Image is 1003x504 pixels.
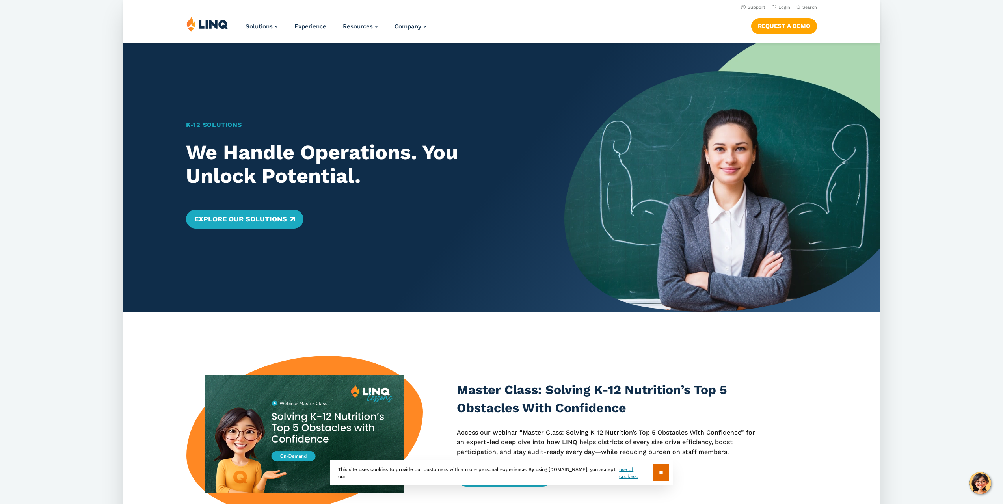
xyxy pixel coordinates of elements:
[751,18,817,34] a: Request a Demo
[330,460,673,485] div: This site uses cookies to provide our customers with a more personal experience. By using [DOMAIN...
[796,4,817,10] button: Open Search Bar
[802,5,817,10] span: Search
[186,210,303,229] a: Explore Our Solutions
[246,23,278,30] a: Solutions
[343,23,378,30] a: Resources
[246,23,273,30] span: Solutions
[246,17,426,43] nav: Primary Navigation
[343,23,373,30] span: Resources
[457,428,763,457] p: Access our webinar “Master Class: Solving K-12 Nutrition’s Top 5 Obstacles With Confidence” for a...
[186,141,534,188] h2: We Handle Operations. You Unlock Potential.
[186,17,228,32] img: LINQ | K‑12 Software
[123,2,880,11] nav: Utility Navigation
[771,5,790,10] a: Login
[395,23,426,30] a: Company
[619,466,653,480] a: use of cookies.
[395,23,421,30] span: Company
[741,5,765,10] a: Support
[969,472,991,494] button: Hello, have a question? Let’s chat.
[564,43,880,312] img: Home Banner
[186,120,534,130] h1: K‑12 Solutions
[294,23,326,30] a: Experience
[457,381,763,417] h3: Master Class: Solving K-12 Nutrition’s Top 5 Obstacles With Confidence
[751,17,817,34] nav: Button Navigation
